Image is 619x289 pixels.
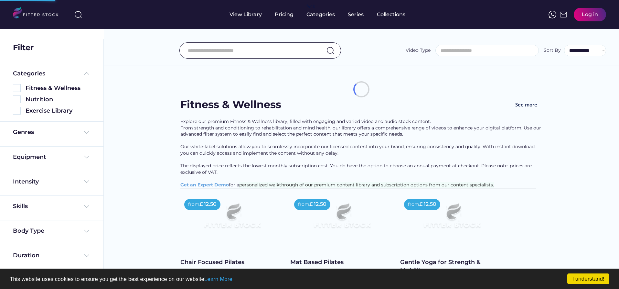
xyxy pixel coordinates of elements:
img: meteor-icons_whatsapp%20%281%29.svg [549,11,556,18]
span: personalized walkthrough of our premium content library and subscription options from our content... [239,182,494,188]
div: Collections [377,11,405,18]
img: Frame%20%284%29.svg [83,153,91,161]
img: Frame%20%284%29.svg [83,227,91,235]
div: £ 12.50 [199,201,217,208]
div: Explore our premium Fitness & Wellness library, filled with engaging and varied video and audio s... [180,118,542,188]
div: Categories [306,11,335,18]
div: Log in [582,11,598,18]
div: Chair Focused Pilates [180,258,284,266]
div: Equipment [13,153,46,161]
div: Genres [13,128,34,136]
img: Rectangle%205126.svg [13,84,21,92]
img: search-normal%203.svg [74,11,82,18]
p: This website uses cookies to ensure you get the best experience on our website [10,276,609,282]
div: Exercise Library [26,107,91,115]
div: fvck [306,3,315,10]
img: Frame%20%284%29.svg [83,128,91,136]
div: Gentle Yoga for Strength & Mobility [400,258,504,274]
img: Frame%20%284%29.svg [83,203,91,210]
a: Learn More [204,276,232,282]
img: Rectangle%205126.svg [13,107,21,115]
div: Fitness & Wellness [180,97,281,112]
div: Nutrition [26,95,91,104]
img: LOGO.svg [13,7,64,20]
div: £ 12.50 [419,201,436,208]
a: Get an Expert Demo [180,182,229,188]
img: Frame%2079%20%281%29.svg [191,195,273,242]
div: Body Type [13,227,44,235]
div: Intensity [13,178,39,186]
div: £ 12.50 [309,201,326,208]
img: Frame%20%284%29.svg [83,178,91,185]
button: See more [510,97,542,112]
img: search-normal.svg [326,47,334,54]
img: Frame%2079%20%281%29.svg [301,195,383,242]
div: Mat Based Pilates [290,258,394,266]
div: from [408,201,419,208]
div: from [188,201,199,208]
div: Series [348,11,364,18]
div: Duration [13,251,39,260]
img: Frame%20%285%29.svg [83,70,91,77]
div: Pricing [275,11,293,18]
div: Video Type [406,47,431,54]
span: The displayed price reflects the lowest monthly subscription cost. You do have the option to choo... [180,163,533,175]
div: Fitness & Wellness [26,84,91,92]
div: Filter [13,42,34,53]
div: from [298,201,309,208]
div: Categories [13,70,45,78]
div: View Library [229,11,262,18]
img: Frame%2051.svg [560,11,567,18]
a: I understand! [567,273,609,284]
div: Sort By [544,47,561,54]
img: Frame%2079%20%281%29.svg [411,195,493,242]
div: Skills [13,202,29,210]
img: Rectangle%205126.svg [13,95,21,103]
img: Frame%20%284%29.svg [83,252,91,260]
